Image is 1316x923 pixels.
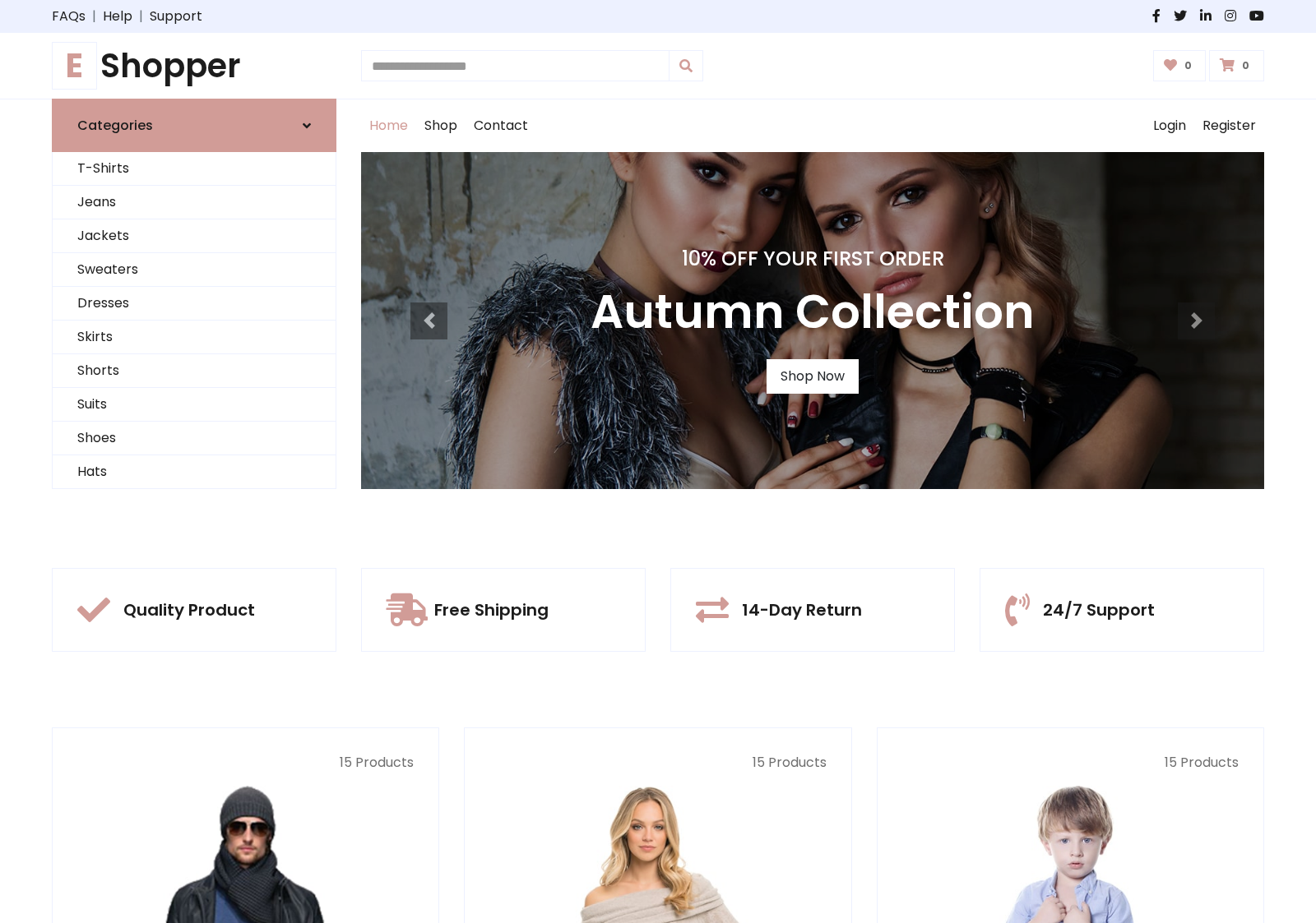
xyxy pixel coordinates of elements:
a: Categories [52,99,336,152]
p: 15 Products [902,753,1239,773]
span: 0 [1238,58,1253,73]
h3: Autumn Collection [591,284,1035,339]
span: | [132,7,150,26]
a: Contact [466,99,536,152]
a: Login [1145,99,1194,152]
a: Hats [53,455,336,489]
a: Suits [53,388,336,422]
a: Shorts [53,354,336,388]
h6: Categories [77,118,153,133]
a: Shop [416,99,466,152]
span: 0 [1180,58,1196,73]
a: Shoes [53,422,336,455]
a: Support [150,7,202,26]
a: FAQs [52,7,86,26]
a: Shop Now [767,359,859,394]
a: Home [361,99,416,152]
a: Help [103,7,132,26]
a: EShopper [52,46,336,85]
a: 0 [1209,50,1264,81]
a: Sweaters [53,253,336,287]
h5: 24/7 Support [1043,600,1155,620]
span: | [86,7,103,26]
a: Jeans [53,186,336,219]
h5: Quality Product [123,600,255,620]
a: Jackets [53,219,336,253]
h5: Free Shipping [434,600,549,620]
p: 15 Products [489,753,826,773]
a: 0 [1153,50,1207,81]
a: Register [1194,99,1264,152]
h1: Shopper [52,46,336,85]
span: E [52,42,97,90]
a: T-Shirts [53,152,336,186]
a: Skirts [53,321,336,354]
h4: 10% Off Your First Order [591,247,1035,271]
p: 15 Products [77,753,414,773]
h5: 14-Day Return [742,600,862,620]
a: Dresses [53,287,336,321]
